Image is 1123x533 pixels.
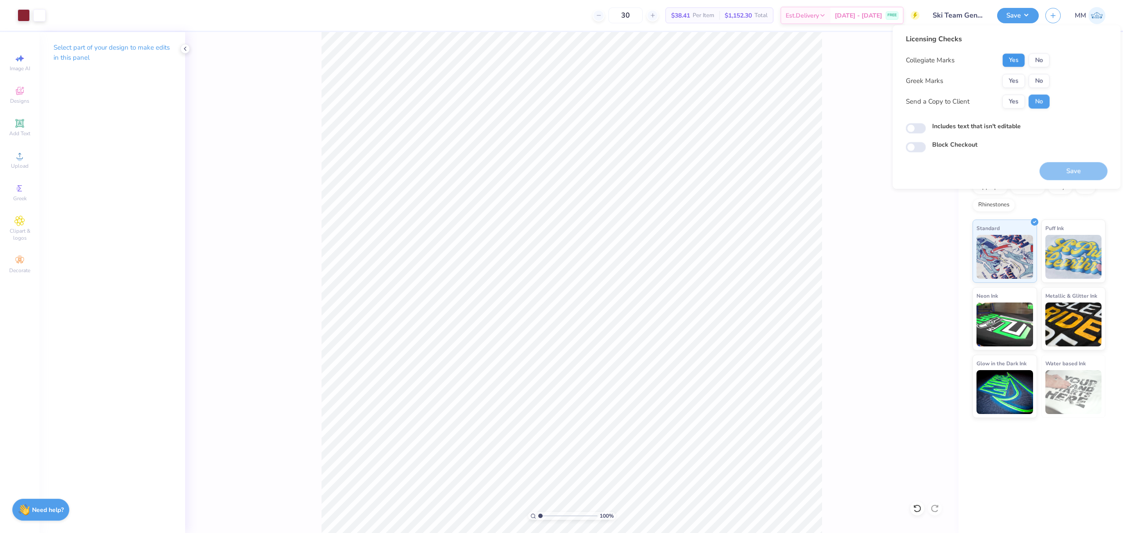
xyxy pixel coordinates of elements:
[1002,53,1025,67] button: Yes
[976,235,1033,279] img: Standard
[786,11,819,20] span: Est. Delivery
[1045,359,1086,368] span: Water based Ink
[1002,74,1025,88] button: Yes
[906,55,955,65] div: Collegiate Marks
[906,97,969,107] div: Send a Copy to Client
[10,65,30,72] span: Image AI
[10,97,29,104] span: Designs
[1045,235,1102,279] img: Puff Ink
[932,140,977,150] label: Block Checkout
[608,7,643,23] input: – –
[926,7,991,24] input: Untitled Design
[976,303,1033,346] img: Neon Ink
[906,34,1050,44] div: Licensing Checks
[9,267,30,274] span: Decorate
[1029,94,1050,108] button: No
[976,370,1033,414] img: Glow in the Dark Ink
[1029,53,1050,67] button: No
[887,12,897,18] span: FREE
[725,11,752,20] span: $1,152.30
[9,130,30,137] span: Add Text
[1088,7,1105,24] img: Mariah Myssa Salurio
[54,43,171,63] p: Select part of your design to make edits in this panel
[1045,291,1097,300] span: Metallic & Glitter Ink
[1045,303,1102,346] img: Metallic & Glitter Ink
[976,223,1000,233] span: Standard
[1002,94,1025,108] button: Yes
[4,227,35,241] span: Clipart & logos
[693,11,714,20] span: Per Item
[11,162,29,169] span: Upload
[1029,74,1050,88] button: No
[932,122,1021,131] label: Includes text that isn't editable
[976,291,998,300] span: Neon Ink
[600,512,614,520] span: 100 %
[13,195,27,202] span: Greek
[1045,370,1102,414] img: Water based Ink
[906,76,943,86] div: Greek Marks
[755,11,768,20] span: Total
[671,11,690,20] span: $38.41
[973,198,1015,212] div: Rhinestones
[1075,11,1086,21] span: MM
[1045,223,1064,233] span: Puff Ink
[1075,7,1105,24] a: MM
[997,8,1039,23] button: Save
[32,506,64,514] strong: Need help?
[835,11,882,20] span: [DATE] - [DATE]
[976,359,1026,368] span: Glow in the Dark Ink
